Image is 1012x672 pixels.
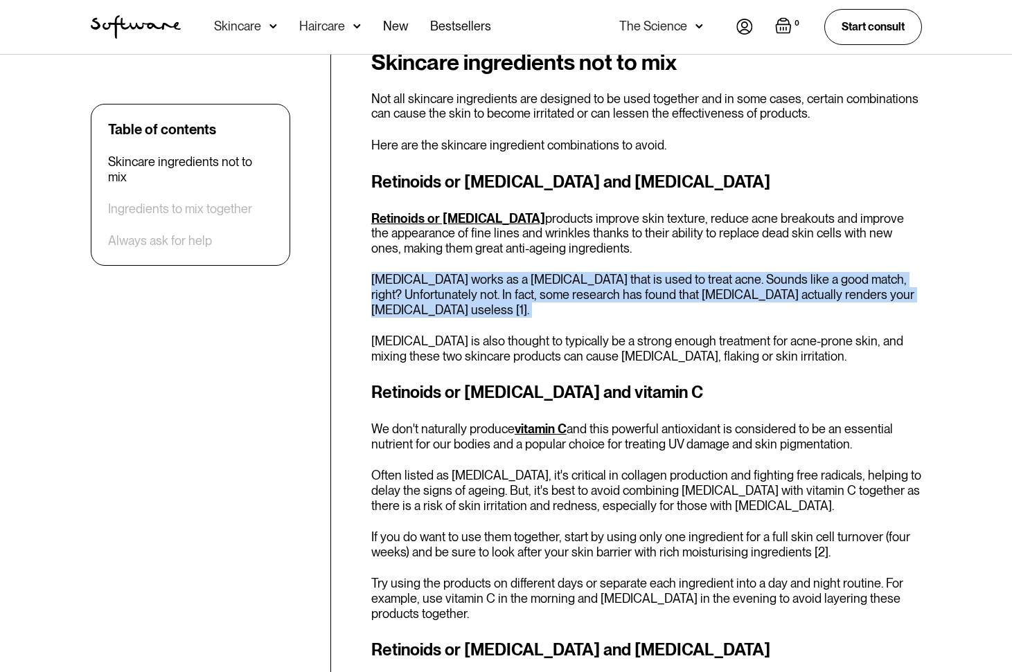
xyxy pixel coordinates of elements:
[371,272,922,317] p: [MEDICAL_DATA] works as a [MEDICAL_DATA] that is used to treat acne. Sounds like a good match, ri...
[371,211,545,226] a: Retinoids or [MEDICAL_DATA]
[91,15,181,39] img: Software Logo
[619,19,687,33] div: The Science
[353,19,361,33] img: arrow down
[91,15,181,39] a: home
[108,201,252,217] a: Ingredients to mix together
[371,576,922,621] p: Try using the products on different days or separate each ingredient into a day and night routine...
[371,334,922,363] p: [MEDICAL_DATA] is also thought to typically be a strong enough treatment for acne-prone skin, and...
[775,17,802,37] a: Open empty cart
[515,421,567,436] a: vitamin C
[371,380,922,405] h3: Retinoids or [MEDICAL_DATA] and vitamin C
[299,19,345,33] div: Haircare
[371,637,922,662] h3: Retinoids or [MEDICAL_DATA] and [MEDICAL_DATA]
[695,19,703,33] img: arrow down
[108,121,216,138] div: Table of contents
[792,17,802,30] div: 0
[824,9,922,44] a: Start consult
[214,19,261,33] div: Skincare
[108,154,273,184] a: Skincare ingredients not to mix
[371,468,922,513] p: Often listed as [MEDICAL_DATA], it's critical in collagen production and fighting free radicals, ...
[371,170,922,194] h3: Retinoids or [MEDICAL_DATA] and [MEDICAL_DATA]
[371,138,922,153] p: Here are the skincare ingredient combinations to avoid.
[371,421,922,451] p: We don't naturally produce and this powerful antioxidant is considered to be an essential nutrien...
[371,91,922,121] p: Not all skincare ingredients are designed to be used together and in some cases, certain combinat...
[371,50,922,75] h2: Skincare ingredients not to mix
[269,19,277,33] img: arrow down
[371,529,922,559] p: If you do want to use them together, start by using only one ingredient for a full skin cell turn...
[371,211,922,256] p: products improve skin texture, reduce acne breakouts and improve the appearance of fine lines and...
[108,233,212,248] a: Always ask for help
